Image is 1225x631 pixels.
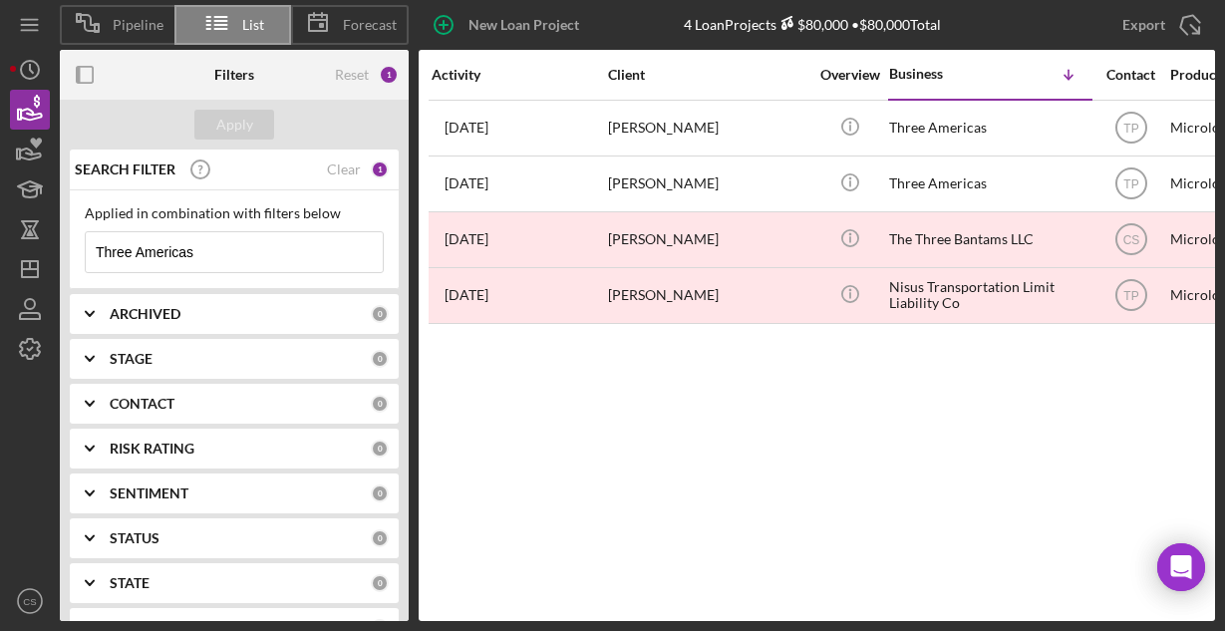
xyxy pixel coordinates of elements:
div: 0 [371,440,389,458]
b: RISK RATING [110,441,194,457]
div: Export [1122,5,1165,45]
button: Apply [194,110,274,140]
div: $80,000 [776,16,848,33]
div: Three Americas [889,102,1088,155]
button: Export [1102,5,1215,45]
div: Nisus Transportation Limit Liability Co [889,269,1088,322]
div: Client [608,67,807,83]
time: 2024-07-11 22:22 [445,120,488,136]
div: Open Intercom Messenger [1157,543,1205,591]
b: CONTACT [110,396,174,412]
div: 0 [371,350,389,368]
time: 2024-05-16 18:33 [445,287,488,303]
b: STATUS [110,530,159,546]
time: 2024-11-26 17:37 [445,231,488,247]
button: New Loan Project [419,5,599,45]
div: Applied in combination with filters below [85,205,384,221]
b: SENTIMENT [110,485,188,501]
div: Activity [432,67,606,83]
text: TP [1123,177,1138,191]
div: 1 [379,65,399,85]
div: The Three Bantams LLC [889,213,1088,266]
b: SEARCH FILTER [75,161,175,177]
div: [PERSON_NAME] [608,102,807,155]
div: 0 [371,574,389,592]
div: [PERSON_NAME] [608,213,807,266]
div: Three Americas [889,158,1088,210]
div: [PERSON_NAME] [608,158,807,210]
div: 0 [371,305,389,323]
div: 4 Loan Projects • $80,000 Total [684,16,941,33]
div: Reset [335,67,369,83]
div: Clear [327,161,361,177]
div: Contact [1093,67,1168,83]
div: 1 [371,160,389,178]
div: 0 [371,395,389,413]
div: 0 [371,529,389,547]
div: Overview [812,67,887,83]
b: STAGE [110,351,153,367]
span: List [242,17,264,33]
div: New Loan Project [468,5,579,45]
b: Filters [214,67,254,83]
text: TP [1123,122,1138,136]
time: 2025-04-16 18:43 [445,175,488,191]
div: 0 [371,484,389,502]
b: ARCHIVED [110,306,180,322]
div: [PERSON_NAME] [608,269,807,322]
text: CS [23,596,36,607]
div: Business [889,66,989,82]
div: Apply [216,110,253,140]
text: CS [1122,233,1139,247]
b: STATE [110,575,150,591]
button: CS [10,581,50,621]
span: Pipeline [113,17,163,33]
span: Forecast [343,17,397,33]
text: TP [1123,289,1138,303]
